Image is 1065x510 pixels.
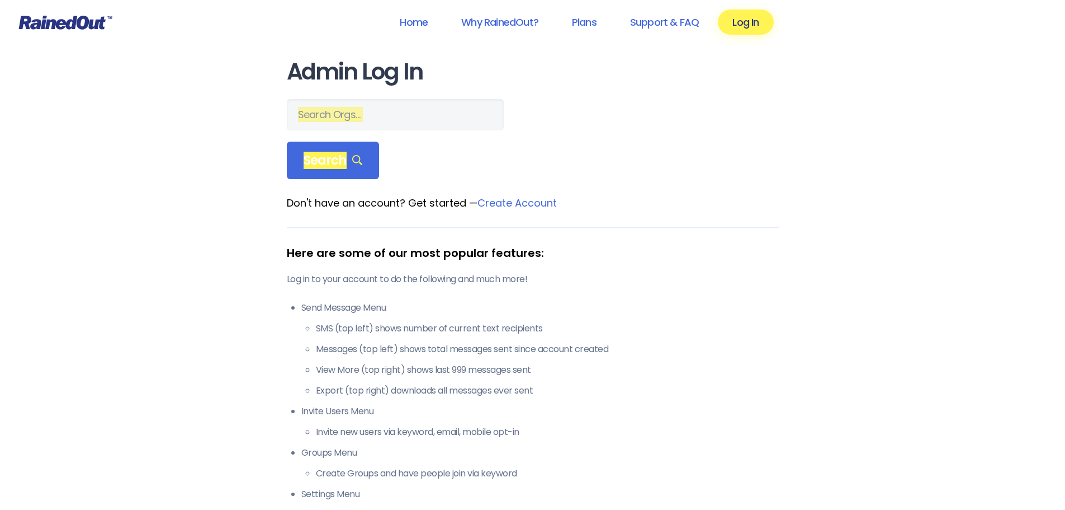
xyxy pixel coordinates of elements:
a: Support & FAQ [616,10,713,35]
li: SMS (top left) shows number of current text recipients [316,322,779,335]
span: Search [304,153,363,169]
li: Groups Menu [301,446,779,480]
li: Invite Users Menu [301,405,779,439]
p: Log in to your account to do the following and much more! [287,273,779,286]
li: Messages (top left) shows total messages sent since account created [316,343,779,356]
a: Why RainedOut? [447,10,553,35]
h1: Admin Log In [287,59,779,85]
li: Create Groups and have people join via keyword [316,467,779,480]
a: Plans [557,10,611,35]
li: Invite new users via keyword, email, mobile opt-in [316,425,779,439]
div: Here are some of our most popular features: [287,245,779,261]
a: Home [385,10,442,35]
li: Send Message Menu [301,301,779,397]
div: Search [287,142,380,180]
li: View More (top right) shows last 999 messages sent [316,363,779,377]
a: Create Account [477,196,557,210]
li: Export (top right) downloads all messages ever sent [316,384,779,397]
input: Search Orgs… [287,99,504,130]
a: Log In [718,10,773,35]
